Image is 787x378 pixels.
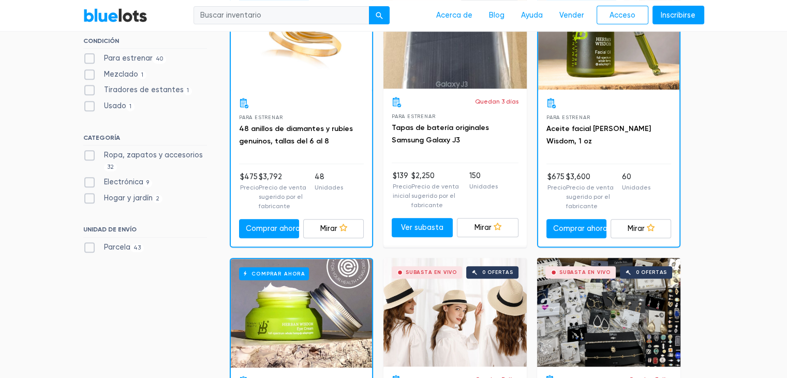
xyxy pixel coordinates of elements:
font: $139 [393,171,408,180]
font: Precio de venta sugerido por el fabricante [566,184,614,210]
a: 48 anillos de diamantes y rubíes genuinos, tallas del 6 al 8 [239,124,353,146]
font: Para estrenar [239,114,283,120]
font: UNIDAD DE ENVÍO [83,226,137,233]
font: Quedan 3 días [475,98,518,105]
font: Comprar ahora [553,224,607,233]
font: $3,600 [566,172,590,181]
font: Vender [559,11,584,20]
font: 32 [107,164,114,170]
font: Mirar [628,224,645,233]
font: Inscribirse [661,11,695,20]
font: Ropa, zapatos y accesorios [104,151,203,159]
font: Acceso [610,11,635,20]
font: Usado [104,101,126,110]
a: Comprar ahora [231,259,372,368]
font: Mirar [474,223,492,232]
font: 0 ofertas [482,269,513,275]
a: Inscribirse [652,6,704,25]
font: Precio [240,184,259,191]
font: Unidades [315,184,343,191]
a: Ayuda [513,6,551,25]
font: $675 [547,172,565,181]
font: Acerca de [436,11,472,20]
font: Electrónica [104,178,143,186]
a: Subasta en vivo 0 ofertas [383,258,527,367]
a: Comprar ahora [546,219,607,238]
font: Comprar ahora [251,271,305,277]
font: Precio de venta sugerido por el fabricante [259,184,306,210]
font: Subasta en vivo [406,269,457,275]
font: Subasta en vivo [559,269,611,275]
a: Tapas de batería originales Samsung Galaxy J3 [392,123,489,144]
a: Acerca de [428,6,481,25]
font: 48 [315,172,324,181]
font: Ayuda [521,11,543,20]
font: Precio inicial [393,183,411,199]
font: Ver subasta [401,223,443,232]
a: Mirar [303,219,364,238]
font: 1 [187,87,189,94]
font: Parcela [104,243,130,252]
font: CATEGORÍA [83,134,120,141]
font: 1 [141,71,143,78]
a: Blog [481,6,513,25]
font: 43 [133,244,141,251]
font: Mezclado [104,70,138,79]
font: 60 [622,172,631,181]
a: Subasta en vivo 0 ofertas [537,258,680,367]
font: 9 [146,179,149,186]
font: Para estrenar [546,114,590,120]
font: Precio [547,184,566,191]
a: Aceite facial [PERSON_NAME] Wisdom, 1 oz [546,124,651,146]
font: 1 [129,103,131,110]
font: 0 ofertas [636,269,667,275]
font: $2,250 [411,171,435,180]
font: 150 [469,171,481,180]
font: Mirar [320,224,337,233]
a: Acceso [597,6,648,25]
font: Comprar ahora [246,224,300,233]
font: Blog [489,11,504,20]
font: Unidades [622,184,650,191]
font: Tiradores de estantes [104,85,184,94]
a: Comprar ahora [239,219,300,238]
font: Para estrenar [104,54,153,63]
font: Hogar y jardín [104,194,153,202]
font: Unidades [469,183,498,190]
font: 40 [156,55,163,62]
font: CONDICIÓN [83,37,119,45]
a: Vender [551,6,592,25]
a: Mirar [611,219,671,238]
font: $475 [240,172,258,181]
a: Ver subasta [392,218,453,237]
font: Para estrenar [392,113,435,119]
font: $3,792 [259,172,282,181]
font: 2 [156,195,159,202]
font: Precio de venta sugerido por el fabricante [411,183,459,209]
a: Mirar [457,218,518,237]
input: Buscar inventario [194,6,369,25]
